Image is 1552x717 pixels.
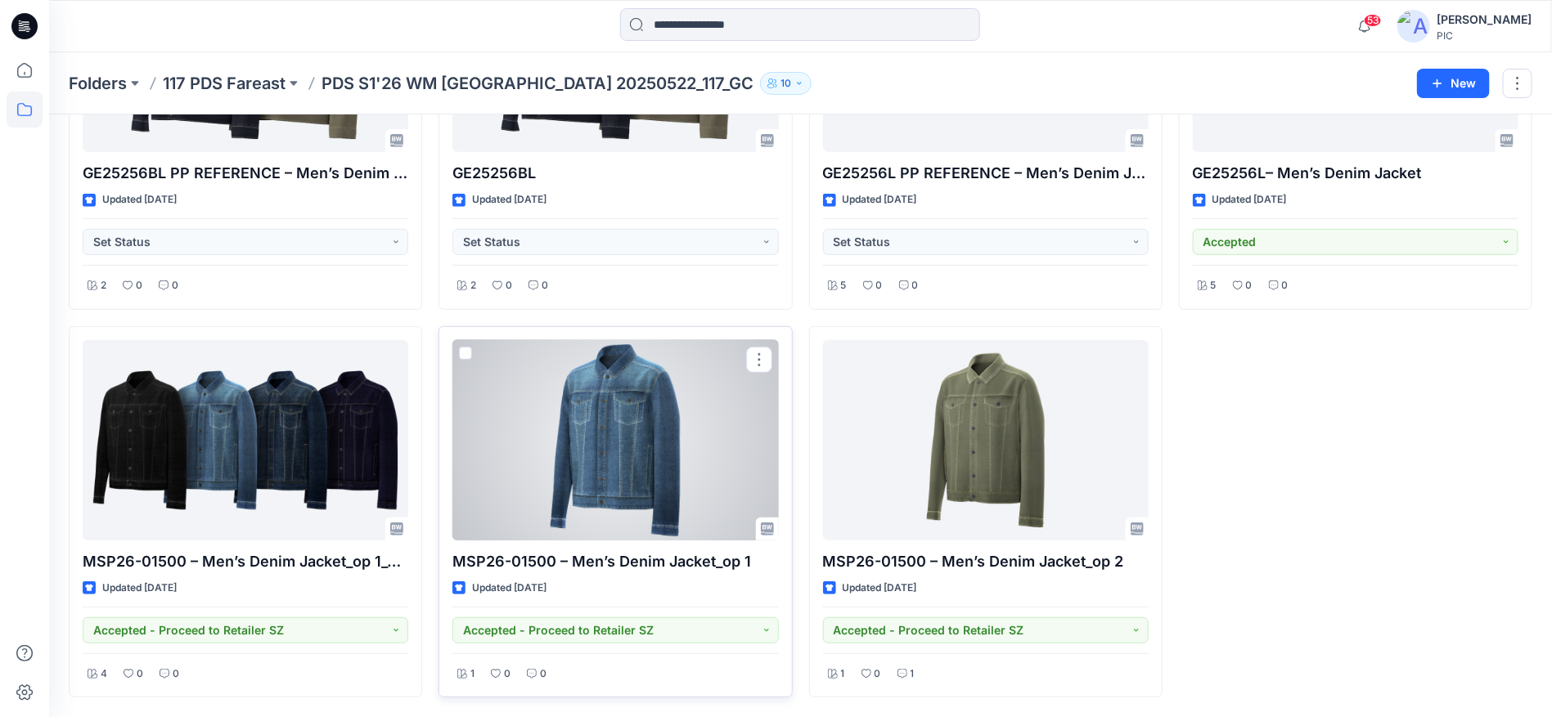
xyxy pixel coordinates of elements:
a: Folders [69,72,127,95]
p: PDS S1'26 WM [GEOGRAPHIC_DATA] 20250522_117_GC [322,72,754,95]
p: Updated [DATE] [472,580,547,597]
p: GE25256BL PP REFERENCE – Men’s Denim Jacket [83,162,408,185]
p: Updated [DATE] [102,580,177,597]
p: GE25256L– Men’s Denim Jacket [1193,162,1518,185]
p: 4 [101,665,107,683]
a: MSP26-01500 – Men’s Denim Jacket_op 2 [823,340,1149,540]
p: Updated [DATE] [472,191,547,208]
p: 2 [101,277,106,294]
div: PIC [1437,29,1532,42]
p: Updated [DATE] [843,191,917,208]
p: 0 [876,277,883,294]
p: 10 [780,74,791,92]
a: 117 PDS Fareast [163,72,286,95]
p: 0 [506,277,512,294]
a: MSP26-01500 – Men’s Denim Jacket_op 1 [452,340,778,540]
p: 0 [1282,277,1289,294]
p: MSP26-01500 – Men’s Denim Jacket_op 1_COLORWAY [83,550,408,573]
p: 0 [540,665,547,683]
img: avatar [1397,10,1430,43]
p: GE25256BL [452,162,778,185]
p: 0 [912,277,919,294]
p: 0 [542,277,548,294]
p: 2 [470,277,476,294]
button: New [1417,69,1490,98]
p: Updated [DATE] [102,191,177,208]
p: 1 [470,665,475,683]
a: MSP26-01500 – Men’s Denim Jacket_op 1_COLORWAY [83,340,408,540]
p: 0 [875,665,881,683]
div: [PERSON_NAME] [1437,10,1532,29]
span: 53 [1364,14,1382,27]
p: Updated [DATE] [843,580,917,597]
p: 0 [1246,277,1253,294]
p: 1 [841,665,845,683]
button: 10 [760,72,812,95]
p: MSP26-01500 – Men’s Denim Jacket_op 2 [823,550,1149,573]
p: 0 [172,277,178,294]
p: 0 [136,277,142,294]
p: 0 [137,665,143,683]
p: 1 [911,665,915,683]
p: MSP26-01500 – Men’s Denim Jacket_op 1 [452,550,778,573]
p: 5 [1211,277,1217,294]
p: 0 [173,665,179,683]
p: 0 [504,665,511,683]
p: GE25256L PP REFERENCE – Men’s Denim Jacket [823,162,1149,185]
p: Updated [DATE] [1212,191,1287,208]
p: 5 [841,277,847,294]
